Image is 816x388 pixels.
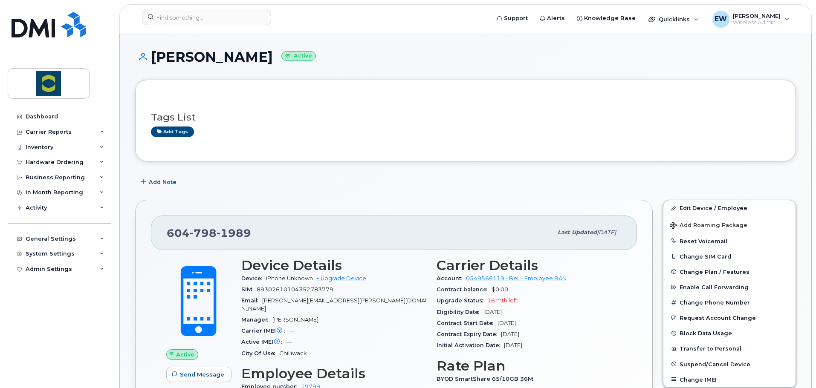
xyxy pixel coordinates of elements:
[437,275,466,282] span: Account
[437,297,487,304] span: Upgrade Status
[437,342,504,348] span: Initial Activation Date
[257,286,333,293] span: 89302610104352783779
[437,376,538,382] span: BYOD SmartShare 65/10GB 36M
[151,126,194,137] a: Add tags
[289,328,295,334] span: —
[437,358,622,374] h3: Rate Plan
[135,49,796,64] h1: [PERSON_NAME]
[663,341,796,356] button: Transfer to Personal
[437,331,501,337] span: Contract Expiry Date
[663,200,796,216] a: Edit Device / Employee
[663,216,796,233] button: Add Roaming Package
[241,316,272,323] span: Manager
[680,361,750,367] span: Suspend/Cancel Device
[286,339,292,345] span: —
[241,275,266,282] span: Device
[558,229,597,236] span: Last updated
[241,350,279,356] span: City Of Use
[680,284,749,290] span: Enable Call Forwarding
[135,174,184,190] button: Add Note
[680,268,749,275] span: Change Plan / Features
[663,356,796,372] button: Suspend/Cancel Device
[166,367,231,382] button: Send Message
[176,351,194,359] span: Active
[241,328,289,334] span: Carrier IMEI
[597,229,616,236] span: [DATE]
[217,227,251,239] span: 1989
[663,264,796,279] button: Change Plan / Features
[272,316,318,323] span: [PERSON_NAME]
[437,309,483,315] span: Eligibility Date
[487,297,518,304] span: 16 mth left
[492,286,508,293] span: $0.00
[501,331,519,337] span: [DATE]
[670,222,747,230] span: Add Roaming Package
[483,309,502,315] span: [DATE]
[437,286,492,293] span: Contract balance
[466,275,567,282] a: 0549566119 - Bell - Employee BAN
[190,227,217,239] span: 798
[663,325,796,341] button: Block Data Usage
[266,275,313,282] span: iPhone Unknown
[241,339,286,345] span: Active IMEI
[663,295,796,310] button: Change Phone Number
[279,350,307,356] span: Chilliwack
[498,320,516,326] span: [DATE]
[167,227,251,239] span: 604
[241,366,426,381] h3: Employee Details
[241,286,257,293] span: SIM
[149,178,177,186] span: Add Note
[151,112,780,123] h3: Tags List
[437,320,498,326] span: Contract Start Date
[504,342,522,348] span: [DATE]
[663,279,796,295] button: Enable Call Forwarding
[241,297,426,311] span: [PERSON_NAME][EMAIL_ADDRESS][PERSON_NAME][DOMAIN_NAME]
[241,297,262,304] span: Email
[663,310,796,325] button: Request Account Change
[663,249,796,264] button: Change SIM Card
[663,233,796,249] button: Reset Voicemail
[663,372,796,387] button: Change IMEI
[437,258,622,273] h3: Carrier Details
[281,51,316,61] small: Active
[241,258,426,273] h3: Device Details
[316,275,366,282] a: + Upgrade Device
[180,371,224,379] span: Send Message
